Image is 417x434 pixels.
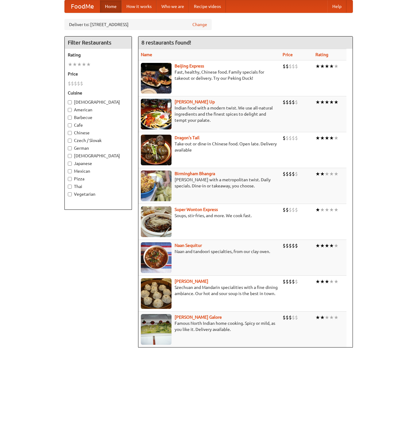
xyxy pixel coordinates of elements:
[327,0,346,13] a: Help
[334,242,338,249] li: ★
[283,63,286,70] li: $
[175,207,218,212] b: Super Wonton Express
[68,90,129,96] h5: Cuisine
[68,130,129,136] label: Chinese
[141,105,278,123] p: Indian food with a modern twist. We use all-natural ingredients and the finest spices to delight ...
[289,314,292,321] li: $
[292,171,295,177] li: $
[334,171,338,177] li: ★
[68,183,129,190] label: Thai
[141,52,152,57] a: Name
[68,71,129,77] h5: Price
[74,80,77,87] li: $
[289,135,292,141] li: $
[286,99,289,106] li: $
[286,63,289,70] li: $
[68,185,72,189] input: Thai
[283,278,286,285] li: $
[295,63,298,70] li: $
[292,63,295,70] li: $
[82,61,86,68] li: ★
[68,176,129,182] label: Pizza
[292,135,295,141] li: $
[329,278,334,285] li: ★
[68,139,72,143] input: Czech / Slovak
[141,314,172,345] img: currygalore.jpg
[175,279,208,284] b: [PERSON_NAME]
[156,0,189,13] a: Who we are
[295,171,298,177] li: $
[320,242,325,249] li: ★
[283,99,286,106] li: $
[286,278,289,285] li: $
[289,171,292,177] li: $
[334,63,338,70] li: ★
[315,171,320,177] li: ★
[122,0,156,13] a: How it works
[315,63,320,70] li: ★
[175,99,215,104] a: [PERSON_NAME] Up
[141,284,278,297] p: Szechuan and Mandarin specialities with a fine dining ambiance. Our hot and sour soup is the best...
[295,99,298,106] li: $
[68,154,72,158] input: [DEMOGRAPHIC_DATA]
[141,320,278,332] p: Famous North Indian home cooking. Spicy or mild, as you like it. Delivery available.
[329,135,334,141] li: ★
[286,314,289,321] li: $
[175,63,204,68] b: Beijing Express
[329,99,334,106] li: ★
[283,171,286,177] li: $
[68,122,129,128] label: Cafe
[325,314,329,321] li: ★
[325,242,329,249] li: ★
[315,135,320,141] li: ★
[141,63,172,94] img: beijing.jpg
[289,242,292,249] li: $
[141,278,172,309] img: shandong.jpg
[315,206,320,213] li: ★
[189,0,226,13] a: Recipe videos
[334,278,338,285] li: ★
[141,171,172,201] img: bhangra.jpg
[64,19,212,30] div: Deliver to: [STREET_ADDRESS]
[65,36,132,49] h4: Filter Restaurants
[72,61,77,68] li: ★
[77,61,82,68] li: ★
[141,206,172,237] img: superwonton.jpg
[329,63,334,70] li: ★
[68,162,72,166] input: Japanese
[141,135,172,165] img: dragon.jpg
[320,99,325,106] li: ★
[320,171,325,177] li: ★
[292,314,295,321] li: $
[325,278,329,285] li: ★
[68,192,72,196] input: Vegetarian
[289,99,292,106] li: $
[315,242,320,249] li: ★
[283,314,286,321] li: $
[295,135,298,141] li: $
[141,177,278,189] p: [PERSON_NAME] with a metropolitan twist. Daily specials. Dine-in or takeaway, you choose.
[68,145,129,151] label: German
[68,191,129,197] label: Vegetarian
[175,135,199,140] a: Dragon's Tail
[141,69,278,81] p: Fast, healthy, Chinese food. Family specials for takeout or delivery. Try our Peking Duck!
[295,206,298,213] li: $
[320,206,325,213] li: ★
[325,135,329,141] li: ★
[175,171,215,176] a: Birmingham Bhangra
[334,99,338,106] li: ★
[289,278,292,285] li: $
[68,52,129,58] h5: Rating
[329,171,334,177] li: ★
[320,63,325,70] li: ★
[289,63,292,70] li: $
[68,146,72,150] input: German
[320,314,325,321] li: ★
[68,80,71,87] li: $
[320,135,325,141] li: ★
[175,243,202,248] a: Naan Sequitur
[325,206,329,213] li: ★
[141,248,278,255] p: Naan and tandoori specialties, from our clay oven.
